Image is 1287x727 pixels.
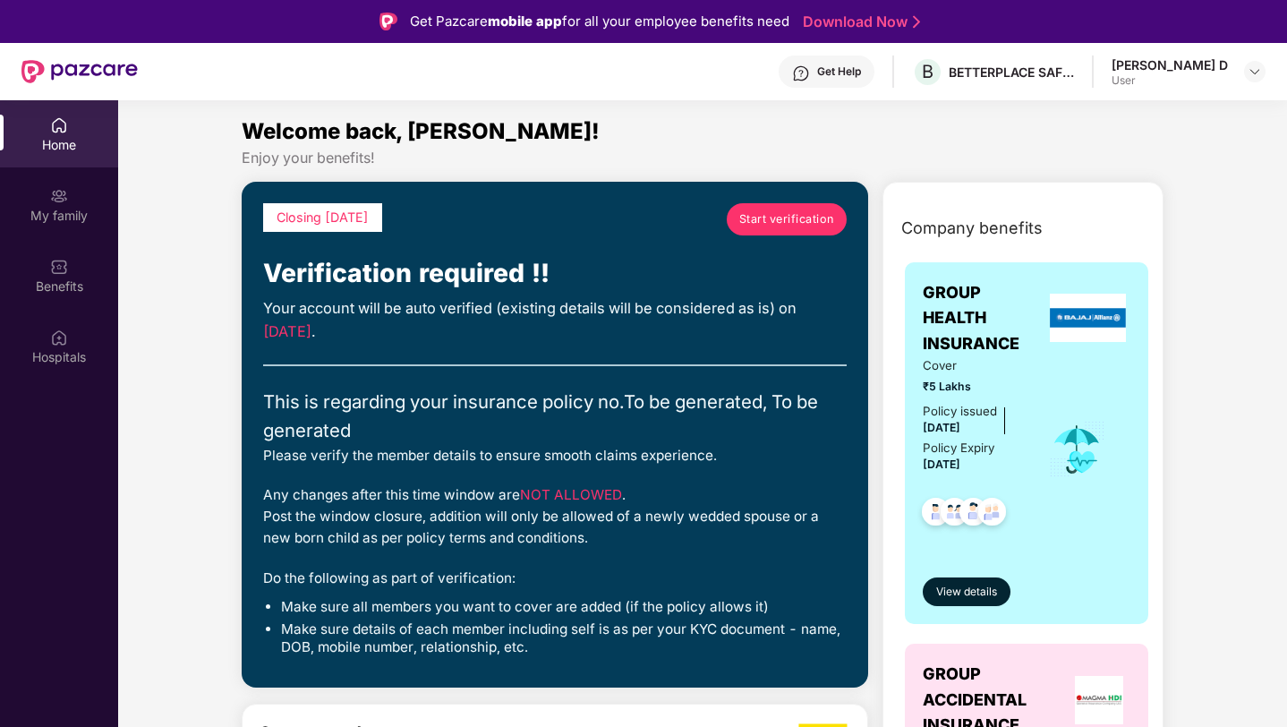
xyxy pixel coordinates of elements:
[970,492,1014,536] img: svg+xml;base64,PHN2ZyB4bWxucz0iaHR0cDovL3d3dy53My5vcmcvMjAwMC9zdmciIHdpZHRoPSI0OC45NDMiIGhlaWdodD...
[923,402,997,421] div: Policy issued
[1248,64,1262,79] img: svg+xml;base64,PHN2ZyBpZD0iRHJvcGRvd24tMzJ4MzIiIHhtbG5zPSJodHRwOi8vd3d3LnczLm9yZy8yMDAwL3N2ZyIgd2...
[1048,420,1106,479] img: icon
[21,60,138,83] img: New Pazcare Logo
[1075,676,1123,724] img: insurerLogo
[263,445,847,466] div: Please verify the member details to ensure smooth claims experience.
[923,458,960,471] span: [DATE]
[281,620,847,657] li: Make sure details of each member including self is as per your KYC document - name, DOB, mobile n...
[936,584,997,601] span: View details
[242,118,600,144] span: Welcome back, [PERSON_NAME]!
[933,492,976,536] img: svg+xml;base64,PHN2ZyB4bWxucz0iaHR0cDovL3d3dy53My5vcmcvMjAwMC9zdmciIHdpZHRoPSI0OC45MTUiIGhlaWdodD...
[520,486,622,503] span: NOT ALLOWED
[281,598,847,616] li: Make sure all members you want to cover are added (if the policy allows it)
[913,13,920,31] img: Stroke
[739,210,834,228] span: Start verification
[50,116,68,134] img: svg+xml;base64,PHN2ZyBpZD0iSG9tZSIgeG1sbnM9Imh0dHA6Ly93d3cudzMub3JnLzIwMDAvc3ZnIiB3aWR0aD0iMjAiIG...
[50,329,68,346] img: svg+xml;base64,PHN2ZyBpZD0iSG9zcGl0YWxzIiB4bWxucz0iaHR0cDovL3d3dy53My5vcmcvMjAwMC9zdmciIHdpZHRoPS...
[792,64,810,82] img: svg+xml;base64,PHN2ZyBpZD0iSGVscC0zMngzMiIgeG1sbnM9Imh0dHA6Ly93d3cudzMub3JnLzIwMDAvc3ZnIiB3aWR0aD...
[263,484,847,549] div: Any changes after this time window are . Post the window closure, addition will only be allowed o...
[1112,56,1228,73] div: [PERSON_NAME] D
[242,149,1164,167] div: Enjoy your benefits!
[951,492,995,536] img: svg+xml;base64,PHN2ZyB4bWxucz0iaHR0cDovL3d3dy53My5vcmcvMjAwMC9zdmciIHdpZHRoPSI0OC45NDMiIGhlaWdodD...
[727,203,847,235] a: Start verification
[277,210,369,225] span: Closing [DATE]
[803,13,915,31] a: Download Now
[922,61,933,82] span: B
[379,13,397,30] img: Logo
[50,187,68,205] img: svg+xml;base64,PHN2ZyB3aWR0aD0iMjAiIGhlaWdodD0iMjAiIHZpZXdCb3g9IjAgMCAyMCAyMCIgZmlsbD0ibm9uZSIgeG...
[914,492,958,536] img: svg+xml;base64,PHN2ZyB4bWxucz0iaHR0cDovL3d3dy53My5vcmcvMjAwMC9zdmciIHdpZHRoPSI0OC45NDMiIGhlaWdodD...
[923,421,960,434] span: [DATE]
[263,253,847,293] div: Verification required !!
[949,64,1074,81] div: BETTERPLACE SAFETY SOLUTIONS PRIVATE LIMITED
[263,297,847,343] div: Your account will be auto verified (existing details will be considered as is) on .
[1050,294,1127,342] img: insurerLogo
[263,568,847,589] div: Do the following as part of verification:
[923,577,1010,606] button: View details
[923,378,1024,395] span: ₹5 Lakhs
[817,64,861,79] div: Get Help
[488,13,562,30] strong: mobile app
[923,439,994,458] div: Policy Expiry
[50,258,68,276] img: svg+xml;base64,PHN2ZyBpZD0iQmVuZWZpdHMiIHhtbG5zPSJodHRwOi8vd3d3LnczLm9yZy8yMDAwL3N2ZyIgd2lkdGg9Ij...
[1112,73,1228,88] div: User
[923,280,1045,356] span: GROUP HEALTH INSURANCE
[901,216,1043,241] span: Company benefits
[263,322,311,340] span: [DATE]
[263,388,847,445] div: This is regarding your insurance policy no. To be generated, To be generated
[923,356,1024,375] span: Cover
[410,11,789,32] div: Get Pazcare for all your employee benefits need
